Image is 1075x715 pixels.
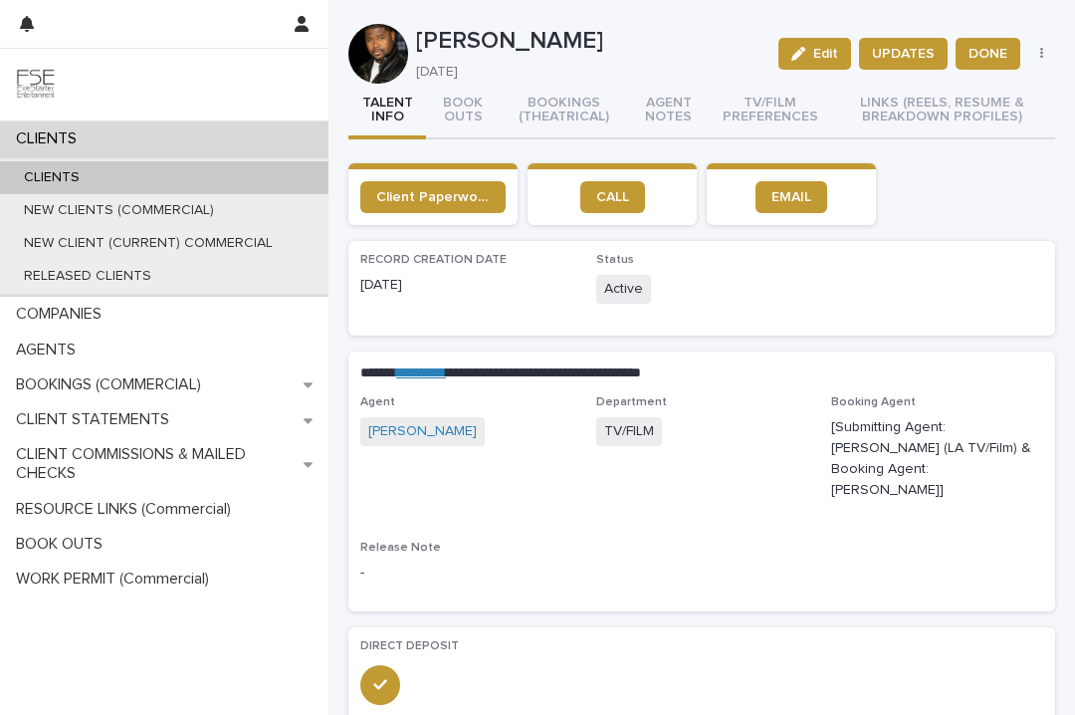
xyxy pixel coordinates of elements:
p: COMPANIES [8,305,117,324]
a: Client Paperwork Link [360,181,506,213]
button: DONE [956,38,1020,70]
span: Active [596,275,651,304]
span: Release Note [360,542,441,554]
p: [PERSON_NAME] [416,27,762,56]
span: DONE [968,44,1007,64]
p: BOOK OUTS [8,535,118,554]
button: AGENT NOTES [627,84,711,139]
p: RELEASED CLIENTS [8,268,167,285]
button: BOOK OUTS [426,84,501,139]
p: - [360,563,572,584]
button: TALENT INFO [348,84,426,139]
p: NEW CLIENT (CURRENT) COMMERCIAL [8,235,289,252]
p: CLIENT STATEMENTS [8,410,185,429]
span: Status [596,254,634,266]
span: Booking Agent [831,396,916,408]
span: RECORD CREATION DATE [360,254,507,266]
a: CALL [580,181,645,213]
img: 9JgRvJ3ETPGCJDhvPVA5 [16,65,56,105]
p: [DATE] [416,64,754,81]
p: NEW CLIENTS (COMMERCIAL) [8,202,230,219]
p: AGENTS [8,341,92,359]
button: Edit [778,38,851,70]
p: WORK PERMIT (Commercial) [8,570,225,589]
span: CALL [596,190,629,204]
span: Department [596,396,667,408]
button: UPDATES [859,38,948,70]
a: [PERSON_NAME] [368,421,477,442]
button: LINKS (REELS, RESUME & BREAKDOWN PROFILES) [830,84,1055,139]
button: TV/FILM PREFERENCES [711,84,830,139]
span: EMAIL [771,190,811,204]
button: BOOKINGS (THEATRICAL) [501,84,627,139]
span: Client Paperwork Link [376,190,490,204]
a: EMAIL [755,181,827,213]
p: RESOURCE LINKS (Commercial) [8,500,247,519]
p: [DATE] [360,275,572,296]
p: CLIENT COMMISSIONS & MAILED CHECKS [8,445,304,483]
p: BOOKINGS (COMMERCIAL) [8,375,217,394]
span: DIRECT DEPOSIT [360,640,459,652]
span: UPDATES [872,44,935,64]
span: TV/FILM [596,417,662,446]
p: CLIENTS [8,129,93,148]
span: Edit [813,47,838,61]
p: CLIENTS [8,169,96,186]
p: [Submitting Agent: [PERSON_NAME] (LA TV/Film) & Booking Agent: [PERSON_NAME]] [831,417,1043,500]
span: Agent [360,396,395,408]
